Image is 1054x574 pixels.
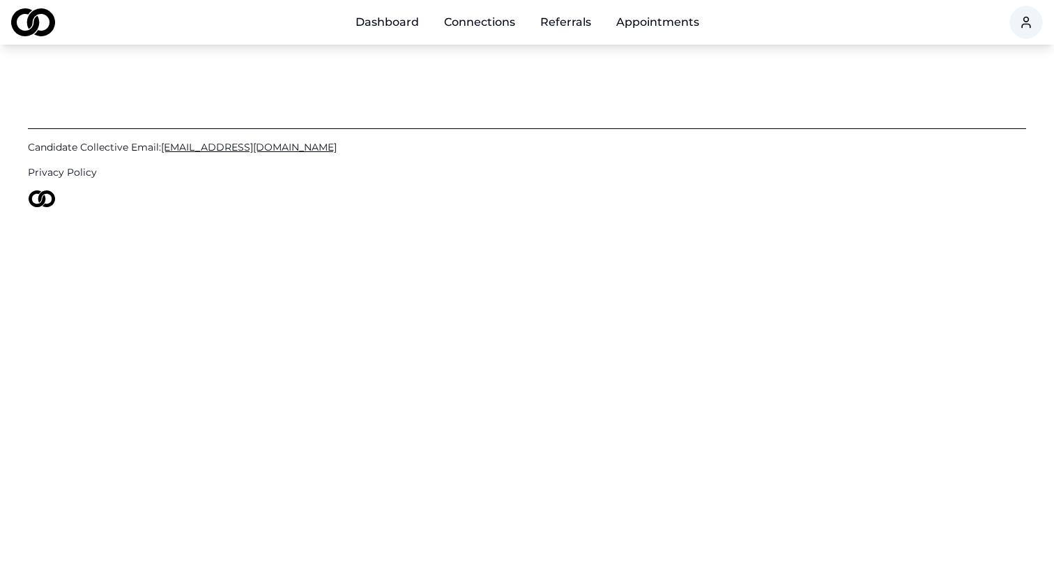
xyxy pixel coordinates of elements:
a: Appointments [605,8,710,36]
nav: Main [344,8,710,36]
span: [EMAIL_ADDRESS][DOMAIN_NAME] [161,141,337,153]
a: Connections [433,8,526,36]
a: Privacy Policy [28,165,1026,179]
img: logo [11,8,55,36]
a: Candidate Collective Email:[EMAIL_ADDRESS][DOMAIN_NAME] [28,140,1026,154]
a: Referrals [529,8,602,36]
img: logo [28,190,56,207]
a: Dashboard [344,8,430,36]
